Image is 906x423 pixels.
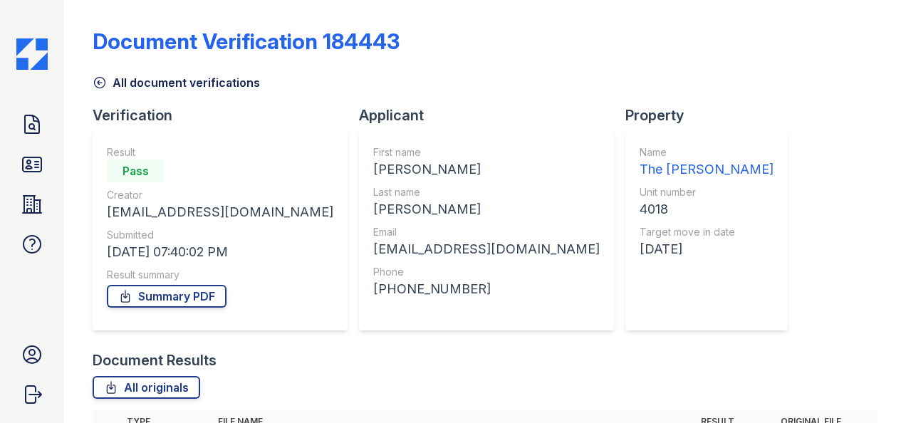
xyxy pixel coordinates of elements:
div: First name [373,145,600,160]
div: Creator [107,188,333,202]
div: [PHONE_NUMBER] [373,279,600,299]
iframe: chat widget [846,366,892,409]
a: Summary PDF [107,285,226,308]
div: 4018 [640,199,774,219]
a: All originals [93,376,200,399]
div: Target move in date [640,225,774,239]
div: Name [640,145,774,160]
div: [DATE] [640,239,774,259]
div: Property [625,105,799,125]
div: Phone [373,265,600,279]
div: Email [373,225,600,239]
div: Last name [373,185,600,199]
div: [DATE] 07:40:02 PM [107,242,333,262]
div: Result [107,145,333,160]
div: [PERSON_NAME] [373,199,600,219]
div: [PERSON_NAME] [373,160,600,179]
div: The [PERSON_NAME] [640,160,774,179]
img: CE_Icon_Blue-c292c112584629df590d857e76928e9f676e5b41ef8f769ba2f05ee15b207248.png [16,38,48,70]
a: Name The [PERSON_NAME] [640,145,774,179]
div: Result summary [107,268,333,282]
div: [EMAIL_ADDRESS][DOMAIN_NAME] [373,239,600,259]
div: Document Verification 184443 [93,28,400,54]
a: All document verifications [93,74,260,91]
div: Applicant [359,105,625,125]
div: Submitted [107,228,333,242]
div: [EMAIL_ADDRESS][DOMAIN_NAME] [107,202,333,222]
div: Verification [93,105,359,125]
div: Pass [107,160,164,182]
div: Unit number [640,185,774,199]
div: Document Results [93,350,217,370]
